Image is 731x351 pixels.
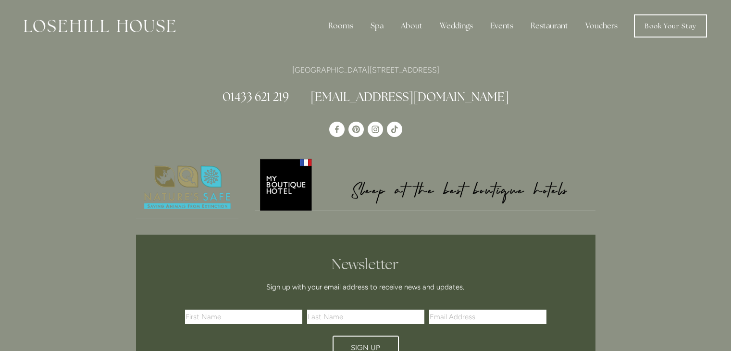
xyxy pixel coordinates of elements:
p: Sign up with your email address to receive news and updates. [188,281,543,293]
a: [EMAIL_ADDRESS][DOMAIN_NAME] [310,89,509,104]
div: Weddings [432,16,481,36]
img: Nature's Safe - Logo [136,157,239,218]
div: Spa [363,16,391,36]
a: Book Your Stay [634,14,707,38]
a: Pinterest [348,122,364,137]
input: First Name [185,310,302,324]
input: Email Address [429,310,546,324]
a: Instagram [368,122,383,137]
p: [GEOGRAPHIC_DATA][STREET_ADDRESS] [136,63,595,76]
a: TikTok [387,122,402,137]
h2: Newsletter [188,256,543,273]
input: Last Name [307,310,424,324]
a: Vouchers [578,16,625,36]
div: Rooms [321,16,361,36]
div: Restaurant [523,16,576,36]
img: Losehill House [24,20,175,32]
div: Events [483,16,521,36]
a: Losehill House Hotel & Spa [329,122,345,137]
a: 01433 621 219 [223,89,289,104]
div: About [393,16,430,36]
img: My Boutique Hotel - Logo [255,157,595,211]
